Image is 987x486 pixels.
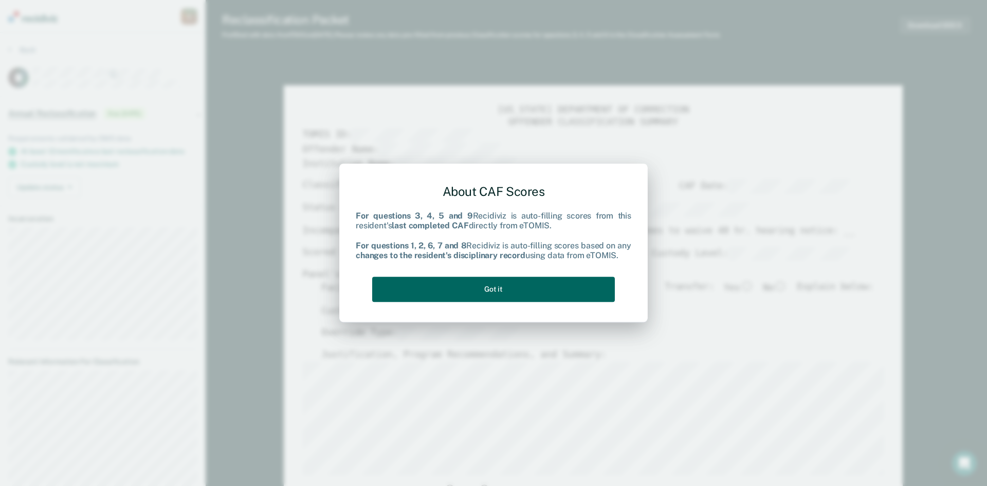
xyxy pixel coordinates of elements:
[356,241,466,250] b: For questions 1, 2, 6, 7 and 8
[356,211,631,261] div: Recidiviz is auto-filling scores from this resident's directly from eTOMIS. Recidiviz is auto-fil...
[356,211,473,221] b: For questions 3, 4, 5 and 9
[372,277,615,302] button: Got it
[356,176,631,207] div: About CAF Scores
[392,221,468,231] b: last completed CAF
[356,250,525,260] b: changes to the resident's disciplinary record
